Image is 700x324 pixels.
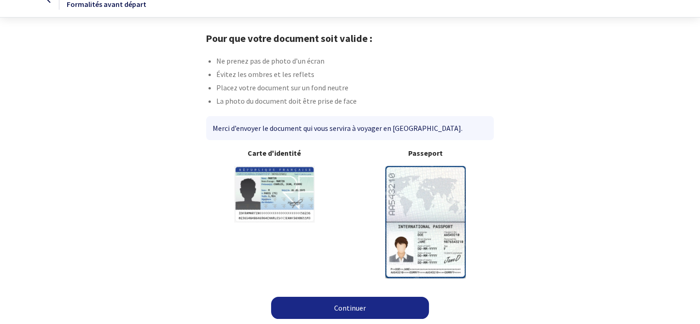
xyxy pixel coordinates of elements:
[206,147,343,159] b: Carte d'identité
[206,116,494,140] div: Merci d’envoyer le document qui vous servira à voyager en [GEOGRAPHIC_DATA].
[216,95,494,109] li: La photo du document doit être prise de face
[271,297,429,319] a: Continuer
[234,166,315,223] img: illuCNI.svg
[206,32,494,44] h1: Pour que votre document soit valide :
[358,147,494,159] b: Passeport
[216,69,494,82] li: Évitez les ombres et les reflets
[216,82,494,95] li: Placez votre document sur un fond neutre
[216,55,494,69] li: Ne prenez pas de photo d’un écran
[385,166,466,278] img: illuPasseport.svg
